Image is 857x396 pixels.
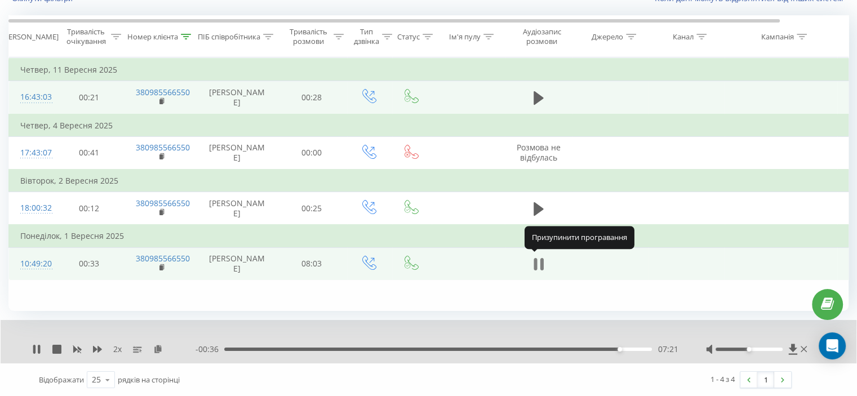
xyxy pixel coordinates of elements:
a: 380985566550 [136,87,190,97]
div: Accessibility label [618,347,622,351]
td: [PERSON_NAME] [198,81,277,114]
div: Кампанія [761,32,794,42]
div: Ім'я пулу [449,32,481,42]
div: Accessibility label [747,347,751,351]
span: рядків на сторінці [118,375,180,385]
td: 08:03 [277,247,347,280]
td: [PERSON_NAME] [198,192,277,225]
td: 00:00 [277,136,347,170]
div: 17:43:07 [20,142,43,164]
td: [PERSON_NAME] [198,247,277,280]
div: ПІБ співробітника [198,32,260,42]
div: [PERSON_NAME] [2,32,59,42]
div: Канал [673,32,694,42]
div: Тривалість очікування [64,27,108,46]
td: 00:12 [54,192,125,225]
div: Аудіозапис розмови [514,27,569,46]
div: Тривалість розмови [286,27,331,46]
div: Призупинити програвання [525,226,634,249]
div: 16:43:03 [20,86,43,108]
div: 10:49:20 [20,253,43,275]
span: - 00:36 [196,344,224,355]
a: 380985566550 [136,198,190,208]
div: 18:00:32 [20,197,43,219]
div: Номер клієнта [127,32,178,42]
span: 07:21 [658,344,678,355]
a: 380985566550 [136,142,190,153]
a: 380985566550 [136,253,190,264]
td: 00:33 [54,247,125,280]
td: 00:25 [277,192,347,225]
td: 00:41 [54,136,125,170]
div: Тип дзвінка [354,27,379,46]
span: Відображати [39,375,84,385]
div: Джерело [592,32,623,42]
td: 00:21 [54,81,125,114]
a: 1 [757,372,774,388]
div: 1 - 4 з 4 [711,373,735,385]
td: [PERSON_NAME] [198,136,277,170]
span: Розмова не відбулась [517,142,561,163]
div: Open Intercom Messenger [819,332,846,359]
td: 00:28 [277,81,347,114]
div: 25 [92,374,101,385]
div: Статус [397,32,420,42]
span: 2 x [113,344,122,355]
